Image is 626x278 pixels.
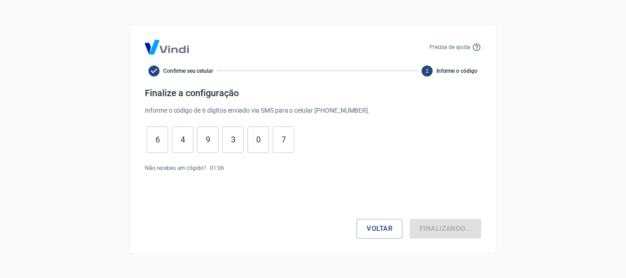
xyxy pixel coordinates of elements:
[145,40,189,55] img: Logo Vind
[145,106,481,115] p: Informe o código de 6 dígitos enviado via SMS para o celular [PHONE_NUMBER] .
[145,164,206,172] p: Não recebeu um cógido?
[210,164,224,172] p: 01 : 06
[145,87,481,98] h4: Finalize a configuração
[429,43,470,51] p: Precisa de ajuda
[436,67,478,75] span: Informe o código
[357,219,402,238] button: Voltar
[163,67,213,75] span: Confirme seu celular
[426,68,428,74] text: 2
